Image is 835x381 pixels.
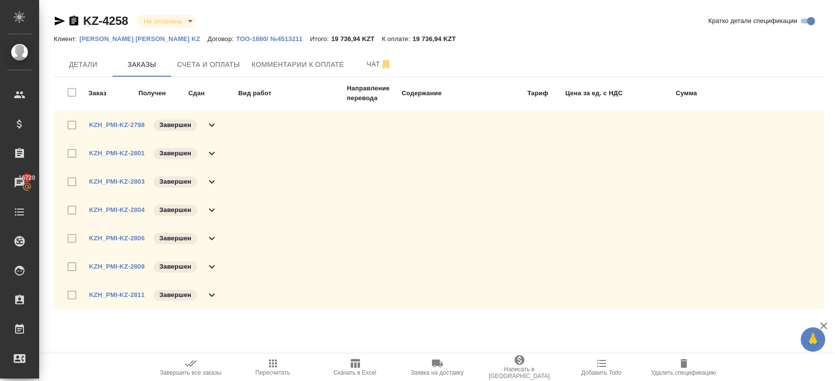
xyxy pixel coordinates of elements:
div: KZH_PMI-KZ-2811Завершен [54,281,824,309]
p: Клиент: [54,35,79,42]
p: 19 736,94 KZT [412,35,463,42]
span: Счета и оплаты [177,59,240,71]
p: Завершен [159,148,191,158]
span: 🙏 [805,329,821,350]
span: 16720 [13,173,41,183]
td: Сумма [624,83,698,104]
button: Не оплачена [141,17,184,25]
button: Скопировать ссылку для ЯМессенджера [54,15,66,27]
div: Не оплачена [136,15,196,28]
div: KZH_PMI-KZ-2806Завершен [54,224,824,253]
p: ТОО-1680/ №4513211 [236,35,310,42]
span: Кратко детали спецификации [708,16,797,26]
td: Получен [138,83,187,104]
a: KZ-4258 [83,14,128,27]
a: KZH_PMI-KZ-2809 [89,263,145,270]
span: Заказы [118,59,165,71]
p: Завершен [159,120,191,130]
span: Детали [60,59,107,71]
td: Вид работ [238,83,345,104]
a: 16720 [2,170,37,195]
p: Итого: [310,35,331,42]
p: Завершен [159,262,191,272]
svg: Отписаться [380,59,392,70]
div: KZH_PMI-KZ-2801Завершен [54,139,824,168]
a: KZH_PMI-KZ-2798 [89,121,145,128]
div: KZH_PMI-KZ-2803Завершен [54,168,824,196]
p: 19 736,94 KZT [331,35,382,42]
td: Цена за ед. с НДС [550,83,623,104]
span: Комментарии к оплате [252,59,344,71]
td: Тариф [480,83,549,104]
a: KZH_PMI-KZ-2804 [89,206,145,213]
p: Завершен [159,205,191,215]
a: ТОО-1680/ №4513211 [236,34,310,42]
div: KZH_PMI-KZ-2798Завершен [54,111,824,139]
a: KZH_PMI-KZ-2803 [89,178,145,185]
a: KZH_PMI-KZ-2806 [89,234,145,242]
a: KZH_PMI-KZ-2801 [89,149,145,157]
button: Скопировать ссылку [68,15,80,27]
span: Чат [356,58,403,70]
p: Завершен [159,290,191,300]
td: Направление перевода [346,83,400,104]
p: Завершен [159,233,191,243]
p: Завершен [159,177,191,187]
a: KZH_PMI-KZ-2811 [89,291,145,298]
td: Заказ [88,83,137,104]
div: KZH_PMI-KZ-2804Завершен [54,196,824,224]
p: [PERSON_NAME] [PERSON_NAME] KZ [79,35,207,42]
a: [PERSON_NAME] [PERSON_NAME] KZ [79,34,207,42]
button: 🙏 [801,327,825,352]
div: KZH_PMI-KZ-2809Завершен [54,253,824,281]
td: Содержание [401,83,479,104]
p: Договор: [207,35,236,42]
td: Сдан [188,83,237,104]
p: К оплате: [382,35,413,42]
